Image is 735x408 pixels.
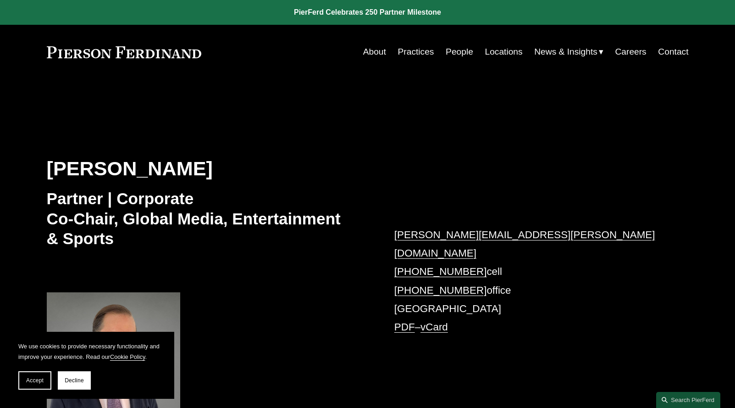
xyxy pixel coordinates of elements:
h3: Partner | Corporate Co-Chair, Global Media, Entertainment & Sports [47,189,341,249]
a: [PHONE_NUMBER] [394,266,487,277]
a: About [363,43,386,61]
a: vCard [420,321,448,333]
a: Cookie Policy [110,353,145,360]
span: News & Insights [534,44,597,60]
a: Careers [615,43,646,61]
button: Accept [18,371,51,390]
a: Contact [658,43,688,61]
p: We use cookies to provide necessary functionality and improve your experience. Read our . [18,341,165,362]
a: folder dropdown [534,43,603,61]
section: Cookie banner [9,332,174,399]
p: cell office [GEOGRAPHIC_DATA] – [394,226,662,337]
a: Practices [398,43,434,61]
span: Accept [26,377,44,384]
a: [PERSON_NAME][EMAIL_ADDRESS][PERSON_NAME][DOMAIN_NAME] [394,229,655,259]
span: Decline [65,377,84,384]
a: [PHONE_NUMBER] [394,285,487,296]
a: Locations [485,43,522,61]
h2: [PERSON_NAME] [47,156,368,180]
button: Decline [58,371,91,390]
a: PDF [394,321,415,333]
a: Search this site [656,392,720,408]
a: People [446,43,473,61]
